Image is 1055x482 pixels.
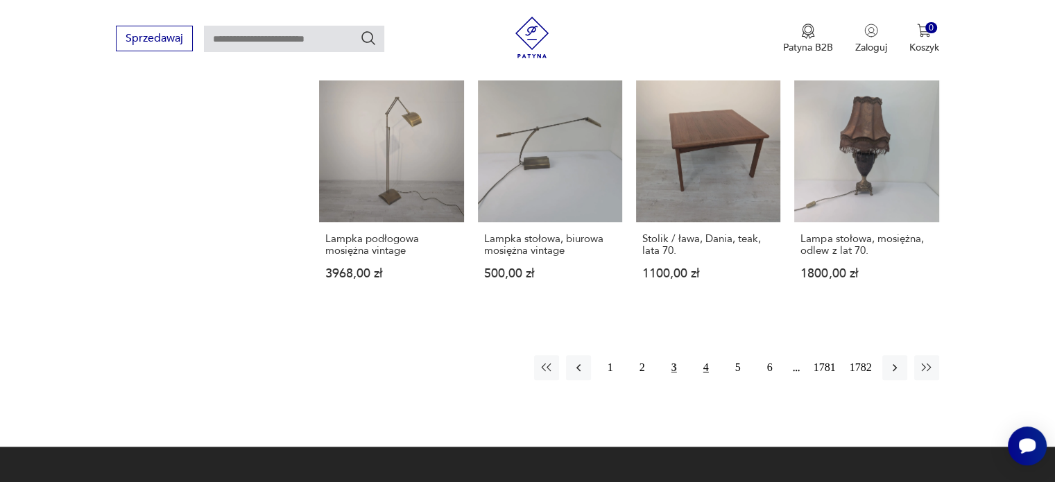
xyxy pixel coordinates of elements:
h3: Lampka podłogowa mosiężna vintage [325,233,457,257]
a: Lampka stołowa, biurowa mosiężna vintageLampka stołowa, biurowa mosiężna vintage500,00 zł [478,78,622,307]
button: 4 [694,355,719,380]
div: 0 [925,22,937,34]
button: 1781 [810,355,839,380]
button: Patyna B2B [783,24,833,54]
button: 2 [630,355,655,380]
h3: Lampa stołowa, mosiężna, odlew z lat 70. [800,233,932,257]
img: Ikona koszyka [917,24,931,37]
button: 5 [726,355,750,380]
iframe: Smartsupp widget button [1008,427,1047,465]
a: Sprzedawaj [116,35,193,44]
p: 3968,00 zł [325,268,457,279]
p: 1800,00 zł [800,268,932,279]
button: 3 [662,355,687,380]
h3: Stolik / ława, Dania, teak, lata 70. [642,233,774,257]
button: 1 [598,355,623,380]
button: 6 [757,355,782,380]
h3: Lampka stołowa, biurowa mosiężna vintage [484,233,616,257]
p: 500,00 zł [484,268,616,279]
button: 1782 [846,355,875,380]
img: Patyna - sklep z meblami i dekoracjami vintage [511,17,553,58]
p: Zaloguj [855,41,887,54]
a: Lampka podłogowa mosiężna vintageLampka podłogowa mosiężna vintage3968,00 zł [319,78,463,307]
button: Szukaj [360,30,377,46]
button: Sprzedawaj [116,26,193,51]
a: Ikona medaluPatyna B2B [783,24,833,54]
img: Ikonka użytkownika [864,24,878,37]
p: Koszyk [909,41,939,54]
button: 0Koszyk [909,24,939,54]
img: Ikona medalu [801,24,815,39]
a: Stolik / ława, Dania, teak, lata 70.Stolik / ława, Dania, teak, lata 70.1100,00 zł [636,78,780,307]
button: Zaloguj [855,24,887,54]
p: Patyna B2B [783,41,833,54]
a: Lampa stołowa, mosiężna, odlew z lat 70.Lampa stołowa, mosiężna, odlew z lat 70.1800,00 zł [794,78,938,307]
p: 1100,00 zł [642,268,774,279]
